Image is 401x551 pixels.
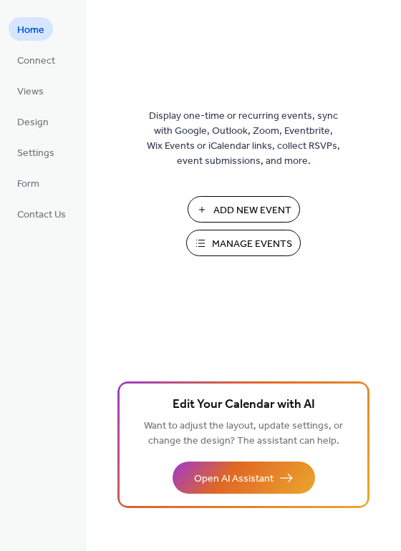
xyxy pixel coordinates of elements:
span: Display one-time or recurring events, sync with Google, Outlook, Zoom, Eventbrite, Wix Events or ... [147,109,340,169]
a: Form [9,171,48,195]
span: Manage Events [212,237,292,252]
span: Edit Your Calendar with AI [173,395,315,415]
button: Add New Event [188,196,300,223]
span: Contact Us [17,208,66,223]
span: Settings [17,146,54,161]
span: Design [17,115,49,130]
a: Design [9,109,57,133]
span: Views [17,84,44,99]
span: Open AI Assistant [194,472,274,487]
span: Add New Event [213,203,291,218]
a: Connect [9,48,64,72]
a: Views [9,79,52,102]
button: Manage Events [186,230,301,256]
button: Open AI Assistant [173,462,315,494]
a: Settings [9,140,63,164]
span: Form [17,177,39,192]
a: Contact Us [9,202,74,225]
span: Connect [17,54,55,69]
span: Want to adjust the layout, update settings, or change the design? The assistant can help. [144,416,343,451]
span: Home [17,23,44,38]
a: Home [9,17,53,41]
